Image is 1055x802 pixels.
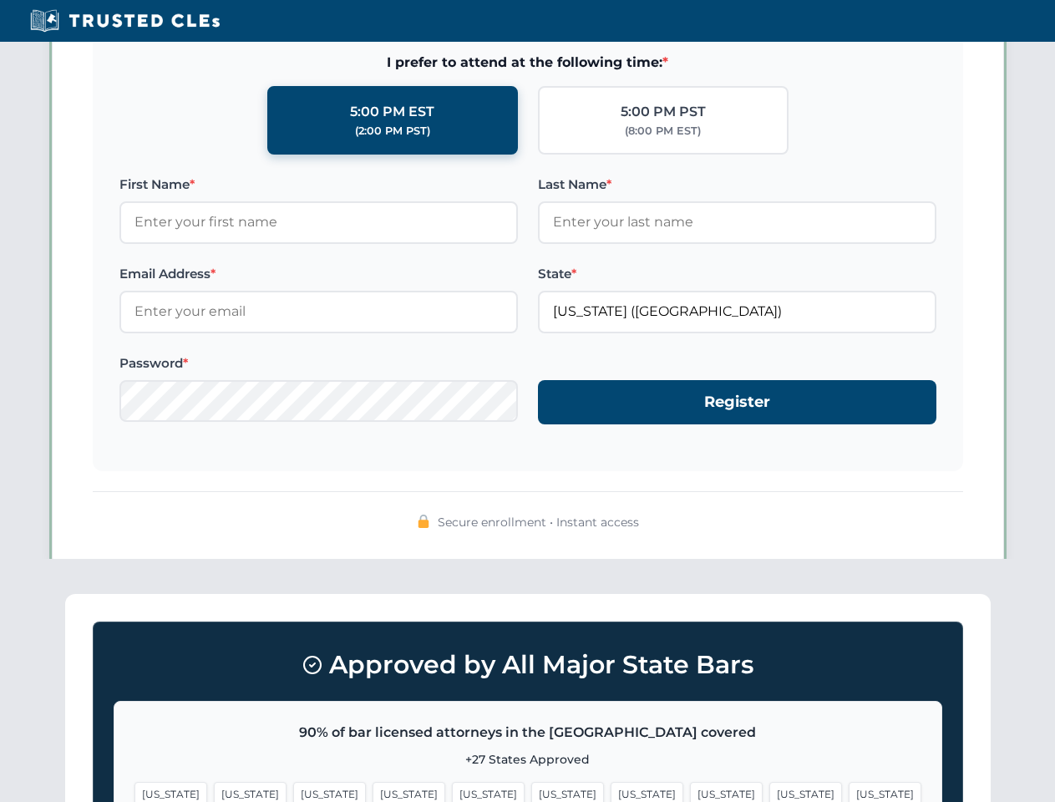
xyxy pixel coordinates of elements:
[119,201,518,243] input: Enter your first name
[119,291,518,332] input: Enter your email
[625,123,701,140] div: (8:00 PM EST)
[119,353,518,373] label: Password
[134,722,921,744] p: 90% of bar licensed attorneys in the [GEOGRAPHIC_DATA] covered
[417,515,430,528] img: 🔒
[119,264,518,284] label: Email Address
[538,175,936,195] label: Last Name
[350,101,434,123] div: 5:00 PM EST
[538,380,936,424] button: Register
[538,201,936,243] input: Enter your last name
[134,750,921,769] p: +27 States Approved
[438,513,639,531] span: Secure enrollment • Instant access
[538,264,936,284] label: State
[621,101,706,123] div: 5:00 PM PST
[355,123,430,140] div: (2:00 PM PST)
[25,8,225,33] img: Trusted CLEs
[114,642,942,688] h3: Approved by All Major State Bars
[119,52,936,74] span: I prefer to attend at the following time:
[119,175,518,195] label: First Name
[538,291,936,332] input: Florida (FL)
